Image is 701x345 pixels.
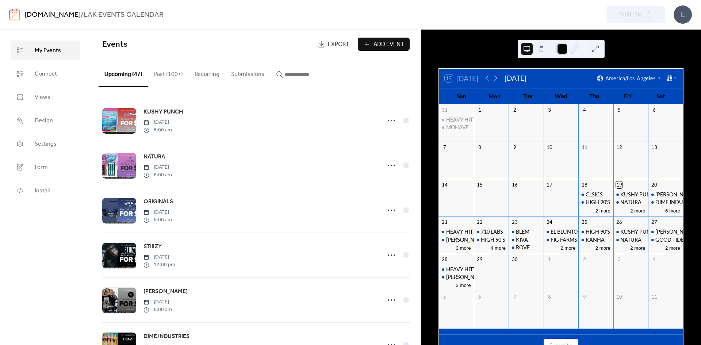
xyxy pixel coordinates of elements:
div: NATURA [613,236,648,244]
div: CLAYBOURNE [648,191,683,198]
span: NATURA [143,153,165,161]
div: 21 [441,219,448,226]
div: 15 [476,181,483,188]
a: Design [11,111,80,130]
div: 4 [581,107,587,113]
div: 30 [511,256,518,263]
div: Fri [611,88,644,104]
div: JEETER [439,236,474,244]
div: 24 [546,219,553,226]
div: [PERSON_NAME] [655,228,696,235]
div: KIVA [509,236,544,244]
button: Recurring [189,59,225,86]
div: 12 [616,144,623,151]
div: MOHAVE [446,124,469,131]
span: Install [35,187,50,195]
button: 3 more [453,244,474,251]
div: FIG FARMS [544,236,579,244]
a: Connect [11,64,80,84]
a: Form [11,157,80,177]
span: STIIIZY [143,242,162,251]
div: HEAVY HITTERS [446,266,485,273]
span: America/Los_Angeles [605,76,655,81]
div: HIGH 90'S [586,228,610,235]
div: KANHA [586,236,605,244]
div: NATURA [620,236,641,244]
div: 17 [546,181,553,188]
button: Add Event [358,38,410,51]
div: GOOD TIDE [648,236,683,244]
div: 710 LABS [481,228,503,235]
div: Tue [511,88,544,104]
div: KANHA [578,236,613,244]
a: STIIIZY [143,242,162,252]
div: 23 [511,219,518,226]
div: EL BLUNTO [551,228,578,235]
div: FIG FARMS [551,236,577,244]
div: 2 [511,107,518,113]
div: 10 [616,294,623,300]
div: 13 [651,144,658,151]
button: 2 more [662,244,683,251]
span: [PERSON_NAME] [143,287,188,296]
div: 9 [511,144,518,151]
div: 4 [651,256,658,263]
span: 6:00 am [143,171,172,179]
div: 8 [546,294,553,300]
div: KUSHY PUNCH [620,191,658,198]
div: [PERSON_NAME] [655,191,696,198]
div: EL BLUNTO [544,228,579,235]
div: 7 [441,144,448,151]
div: 14 [441,181,448,188]
button: 3 more [453,281,474,288]
button: 2 more [593,244,613,251]
div: Wed [544,88,578,104]
button: Submissions [225,59,270,86]
div: HIGH 90'S [578,199,613,206]
div: KUSHY PUNCH [613,191,648,198]
button: 2 more [593,207,613,214]
div: [PERSON_NAME] [446,273,487,281]
div: ROVE [509,244,544,251]
button: Past (100+) [148,59,189,86]
a: KUSHY PUNCH [143,107,183,117]
div: BLEM [509,228,544,235]
span: ORIGINALS [143,198,173,206]
div: Sun [445,88,478,104]
div: 3 [616,256,623,263]
img: logo [9,9,20,20]
div: 5 [441,294,448,300]
div: HIGH 90'S [474,236,509,244]
span: Export [328,40,349,49]
a: Settings [11,134,80,154]
div: 11 [651,294,658,300]
button: 2 more [627,244,648,251]
span: KUSHY PUNCH [143,108,183,116]
div: 710 LABS [474,228,509,235]
span: 6:00 am [143,216,172,224]
div: JEETER [439,273,474,281]
div: DIME INDUSTRIES [655,199,700,206]
div: L [674,5,692,24]
a: Views [11,87,80,107]
a: DIME INDUSTRIES [143,332,189,341]
span: 6:00 am [143,306,172,314]
a: [PERSON_NAME] [143,287,188,296]
button: 2 more [627,207,648,214]
b: LAK EVENTS CALENDAR [84,8,164,22]
button: 6 more [662,207,683,214]
a: My Events [11,41,80,60]
div: [PERSON_NAME] [446,236,487,244]
button: 2 more [558,244,578,251]
div: 5 [616,107,623,113]
div: HIGH 90'S [481,236,505,244]
span: My Events [35,46,61,55]
a: Export [312,38,355,51]
span: Add Event [374,40,404,49]
span: Views [35,93,50,102]
div: KIVA [516,236,528,244]
div: NATURA [620,199,641,206]
a: NATURA [143,152,165,162]
div: CLAYBOURNE [648,228,683,235]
